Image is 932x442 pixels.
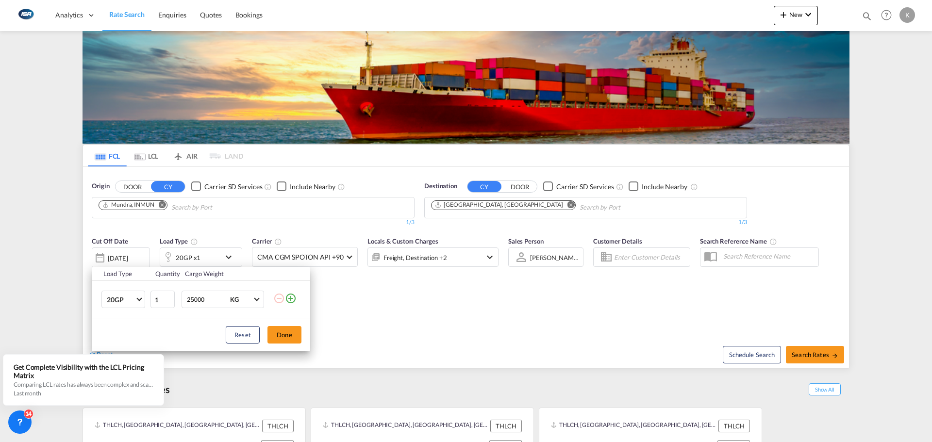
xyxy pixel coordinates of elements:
[267,326,301,344] button: Done
[273,293,285,304] md-icon: icon-minus-circle-outline
[92,267,150,281] th: Load Type
[150,267,180,281] th: Quantity
[230,295,239,303] div: KG
[285,293,297,304] md-icon: icon-plus-circle-outline
[226,326,260,344] button: Reset
[186,291,225,308] input: Enter Weight
[101,291,145,308] md-select: Choose: 20GP
[185,269,267,278] div: Cargo Weight
[150,291,175,308] input: Qty
[107,295,135,305] span: 20GP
